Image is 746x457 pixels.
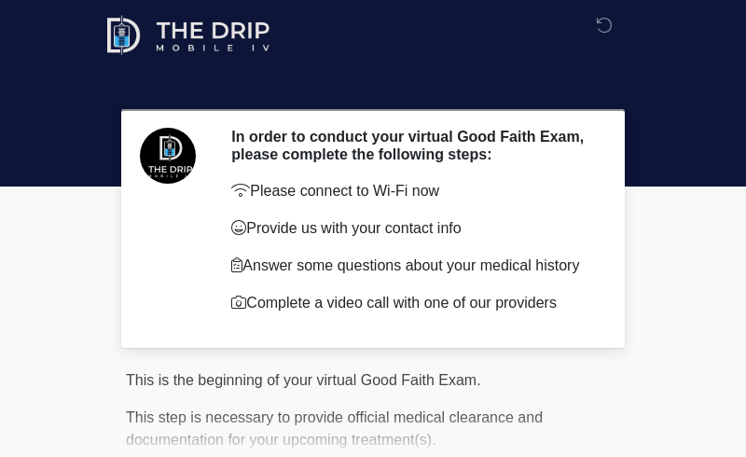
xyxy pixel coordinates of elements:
[140,128,196,184] img: Agent Avatar
[231,292,592,314] p: Complete a video call with one of our providers
[107,14,271,56] img: The Drip Mobile IV Logo
[231,180,592,202] p: Please connect to Wi-Fi now
[126,372,481,388] span: This is the beginning of your virtual Good Faith Exam.
[126,409,543,448] span: This step is necessary to provide official medical clearance and documentation for your upcoming ...
[231,217,592,240] p: Provide us with your contact info
[231,128,592,163] h2: In order to conduct your virtual Good Faith Exam, please complete the following steps:
[112,67,634,102] h1: ‎ ‎ ‎
[231,255,592,277] p: Answer some questions about your medical history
